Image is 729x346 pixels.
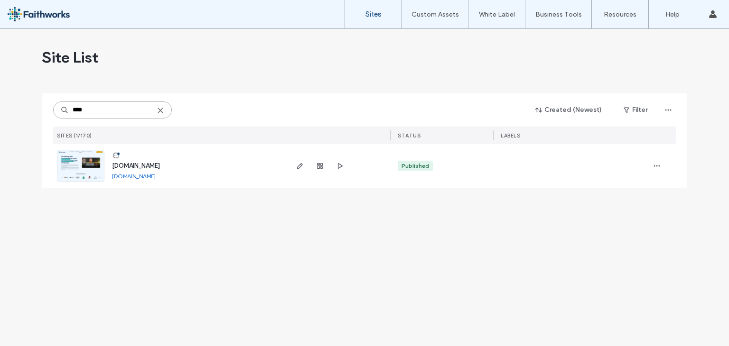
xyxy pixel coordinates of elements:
label: Business Tools [535,10,582,18]
label: Resources [604,10,636,18]
span: STATUS [398,132,421,139]
span: Site List [42,48,98,67]
span: Help [21,7,41,15]
label: Custom Assets [411,10,459,18]
button: Created (Newest) [527,102,610,118]
label: Help [665,10,680,18]
span: LABELS [501,132,520,139]
label: White Label [479,10,515,18]
label: Sites [365,10,382,18]
span: SITES (1/170) [57,132,92,139]
div: Published [402,162,429,170]
button: Filter [614,102,657,118]
a: [DOMAIN_NAME] [112,162,160,169]
a: [DOMAIN_NAME] [112,173,156,180]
